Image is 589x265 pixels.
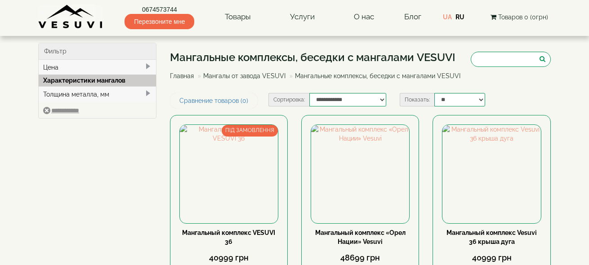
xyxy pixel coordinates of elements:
div: 40999 грн [179,252,278,264]
div: 48699 грн [311,252,410,264]
div: Фильтр [39,43,156,60]
li: Мангальные комплексы, беседки с мангалами VESUVI [287,71,460,80]
span: Перезвоните мне [125,14,194,29]
img: Мангальный комплекс Vesuvi 36 крыша дуга [442,125,540,223]
img: Мангальный комплекс VESUVI 36 [180,125,278,223]
a: Главная [170,72,194,79]
a: UA [443,13,452,21]
label: Сортировка: [268,93,309,106]
h1: Мангальные комплексы, беседки с мангалами VESUVI [170,52,467,63]
a: О нас [345,7,383,27]
a: RU [455,13,464,21]
a: Мангальный комплекс «Орел Нации» Vesuvi [315,229,406,245]
span: Товаров 0 (0грн) [498,13,548,21]
div: Характеристики мангалов [39,75,156,86]
div: Цена [39,60,156,75]
button: Товаров 0 (0грн) [488,12,551,22]
a: 0674573744 [125,5,194,14]
img: Завод VESUVI [38,4,103,29]
div: Толщина металла, мм [39,86,156,102]
a: Блог [404,12,421,21]
span: ПІД ЗАМОВЛЕННЯ [222,125,278,136]
div: 40999 грн [442,252,541,264]
img: Мангальный комплекс «Орел Нации» Vesuvi [311,125,409,223]
a: Сравнение товаров (0) [170,93,258,108]
label: Показать: [400,93,434,106]
a: Мангалы от завода VESUVI [203,72,286,79]
a: Товары [216,7,260,27]
a: Мангальный комплекс VESUVI 36 [182,229,275,245]
a: Мангальный комплекс Vesuvi 36 крыша дуга [446,229,537,245]
a: Услуги [281,7,324,27]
